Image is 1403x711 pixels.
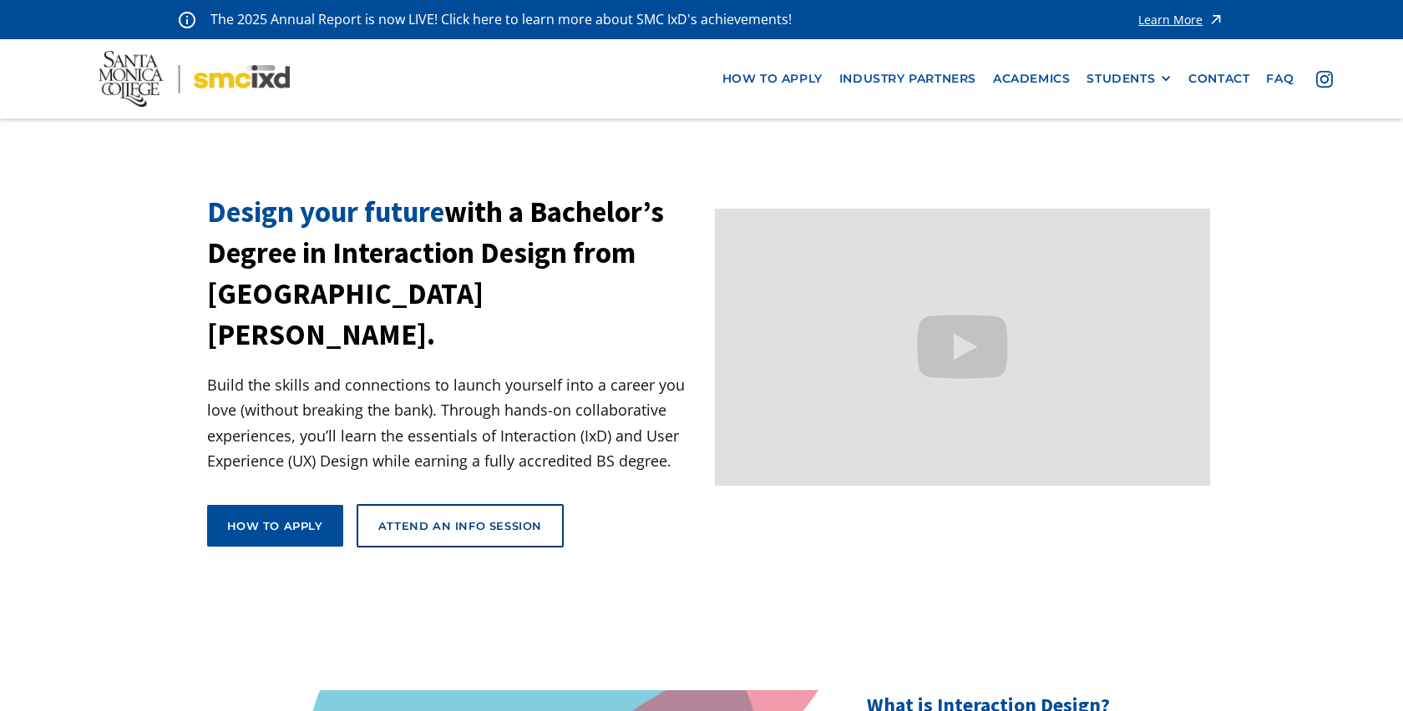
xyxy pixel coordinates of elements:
a: How to apply [207,505,343,547]
p: Build the skills and connections to launch yourself into a career you love (without breaking the ... [207,372,702,474]
p: The 2025 Annual Report is now LIVE! Click here to learn more about SMC IxD's achievements! [210,8,793,31]
h1: with a Bachelor’s Degree in Interaction Design from [GEOGRAPHIC_DATA][PERSON_NAME]. [207,192,702,355]
a: industry partners [831,63,985,94]
a: Attend an Info Session [357,504,564,547]
img: Santa Monica College - SMC IxD logo [99,51,290,107]
div: Attend an Info Session [378,518,542,533]
div: Learn More [1138,14,1203,26]
img: icon - arrow - alert [1208,8,1224,31]
img: icon - instagram [1316,71,1333,88]
a: how to apply [714,63,831,94]
a: Academics [985,63,1078,94]
a: faq [1258,63,1302,94]
span: Design your future [207,194,444,230]
a: Learn More [1138,8,1224,31]
div: STUDENTS [1086,72,1172,86]
img: icon - information - alert [179,11,195,28]
div: How to apply [227,518,323,533]
iframe: Design your future with a Bachelor's Degree in Interaction Design from Santa Monica College [715,209,1210,487]
a: contact [1180,63,1258,94]
div: STUDENTS [1086,72,1155,86]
